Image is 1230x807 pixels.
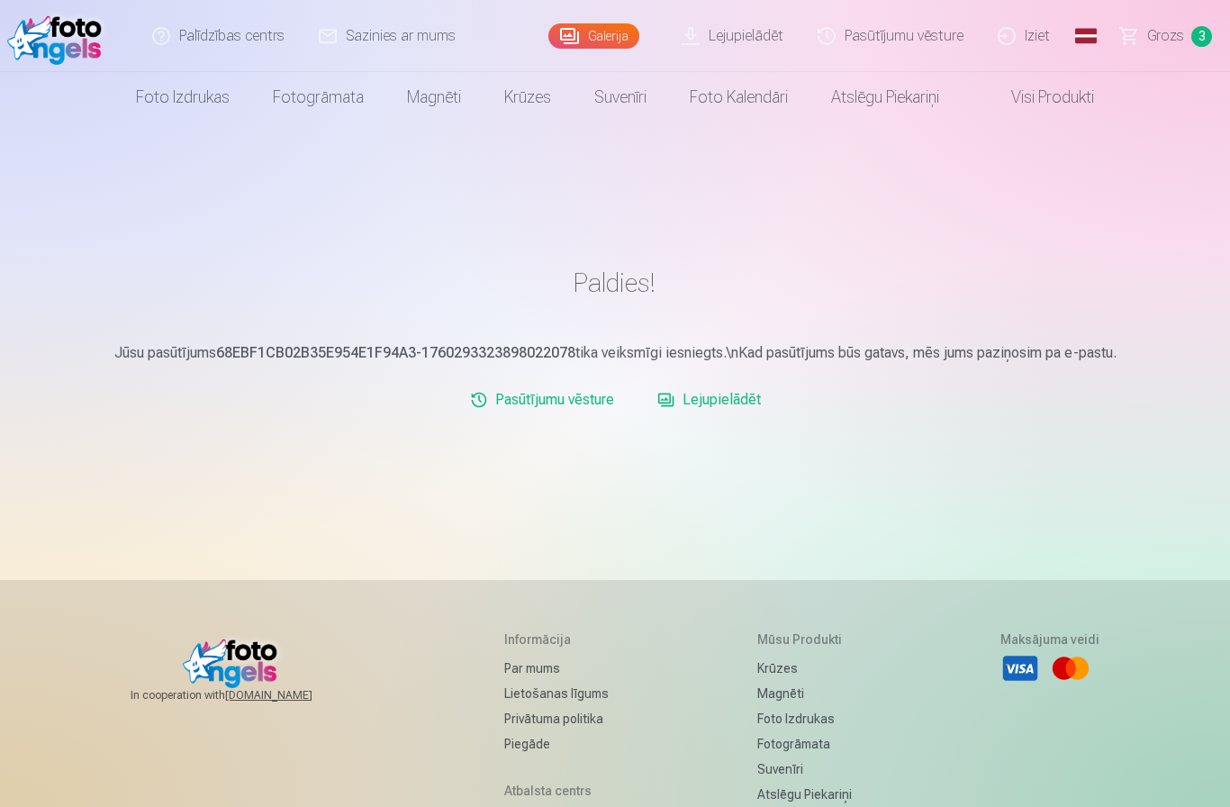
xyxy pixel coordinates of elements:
a: Suvenīri [573,72,668,122]
a: Privātuma politika [504,706,609,731]
a: Magnēti [757,681,852,706]
a: [DOMAIN_NAME] [225,688,356,703]
a: Foto izdrukas [114,72,251,122]
h1: Paldies! [89,267,1141,299]
span: Grozs [1147,25,1184,47]
a: Atslēgu piekariņi [809,72,961,122]
a: Fotogrāmata [757,731,852,757]
b: 68EBF1CB02B35E954E1F94A3-1760293323898022078 [216,344,575,361]
a: Pasūtījumu vēsture [463,382,621,418]
h5: Mūsu produkti [757,630,852,648]
a: Krūzes [757,656,852,681]
span: 3 [1191,26,1212,47]
a: Magnēti [385,72,483,122]
a: Fotogrāmata [251,72,385,122]
a: Foto izdrukas [757,706,852,731]
p: Jūsu pasūtījums tika veiksmīgi iesniegts.\nKad pasūtījums būs gatavs, mēs jums paziņosim pa e-pastu. [89,342,1141,364]
a: Suvenīri [757,757,852,782]
li: Mastercard [1051,648,1090,688]
a: Lejupielādēt [650,382,768,418]
a: Atslēgu piekariņi [757,782,852,807]
li: Visa [1000,648,1040,688]
a: Krūzes [483,72,573,122]
a: Lietošanas līgums [504,681,609,706]
a: Galerija [548,23,639,49]
img: /fa1 [7,7,111,65]
a: Par mums [504,656,609,681]
a: Visi produkti [961,72,1116,122]
h5: Atbalsta centrs [504,782,609,800]
span: In cooperation with [131,688,356,703]
h5: Maksājuma veidi [1000,630,1099,648]
h5: Informācija [504,630,609,648]
a: Foto kalendāri [668,72,809,122]
a: Piegāde [504,731,609,757]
